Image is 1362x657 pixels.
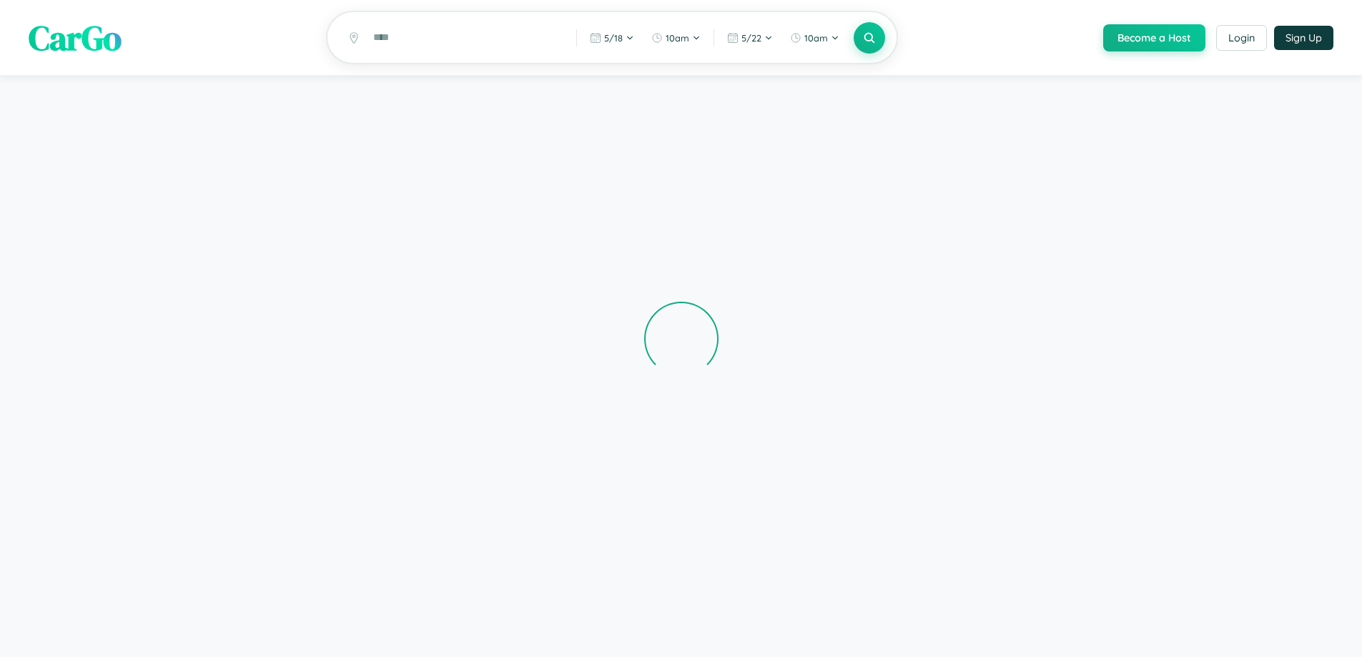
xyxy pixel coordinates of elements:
[29,14,122,61] span: CarGo
[720,26,780,49] button: 5/22
[741,32,761,44] span: 5 / 22
[604,32,623,44] span: 5 / 18
[1103,24,1205,51] button: Become a Host
[1274,26,1333,50] button: Sign Up
[644,26,708,49] button: 10am
[666,32,689,44] span: 10am
[583,26,641,49] button: 5/18
[804,32,828,44] span: 10am
[1216,25,1267,51] button: Login
[783,26,847,49] button: 10am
